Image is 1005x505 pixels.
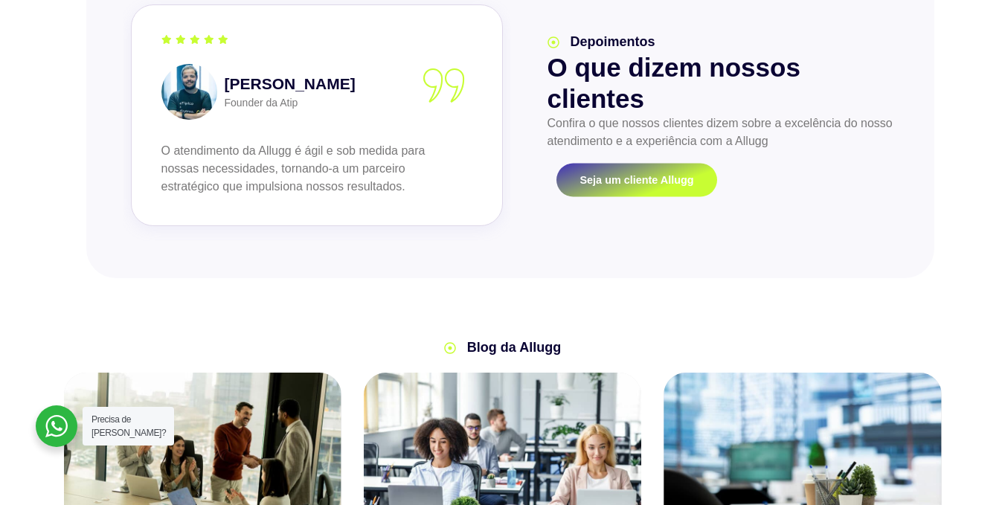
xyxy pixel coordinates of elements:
p: Founder da Atip [224,95,355,111]
iframe: Chat Widget [737,315,1005,505]
img: Caio Bogos [161,64,216,120]
span: Depoimentos [567,32,655,52]
span: Blog da Allugg [463,338,561,358]
strong: [PERSON_NAME] [224,73,355,94]
p: O atendimento da Allugg é ágil e sob medida para nossas necessidades, tornando-a um parceiro estr... [161,142,464,196]
p: Confira o que nossos clientes dizem sobre a excelência do nosso atendimento e a experiência com a... [548,115,897,150]
div: Widget de chat [737,315,1005,505]
span: Precisa de [PERSON_NAME]? [91,414,166,438]
h2: O que dizem nossos clientes [548,52,897,115]
span: Seja um cliente Allugg [579,175,693,185]
a: Seja um cliente Allugg [556,163,717,196]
